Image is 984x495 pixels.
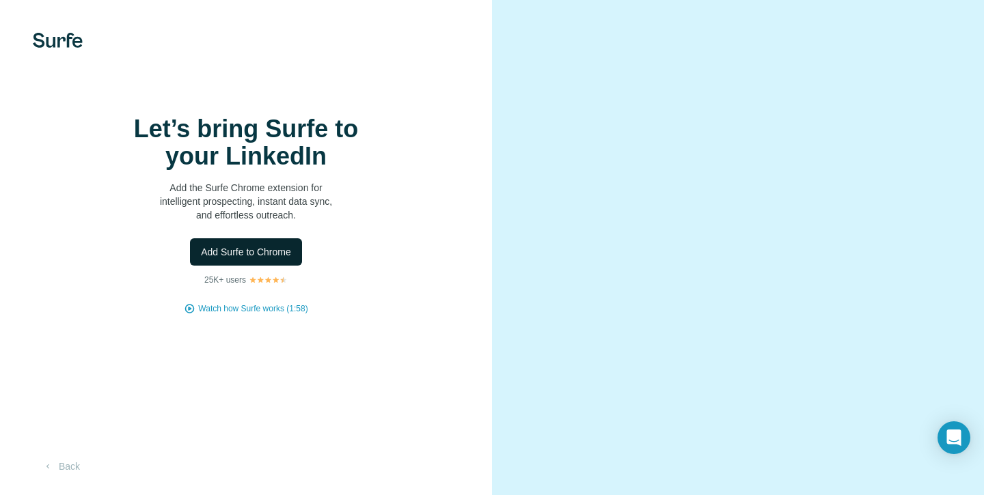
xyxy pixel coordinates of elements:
[198,302,307,315] button: Watch how Surfe works (1:58)
[249,276,288,284] img: Rating Stars
[109,115,383,170] h1: Let’s bring Surfe to your LinkedIn
[33,454,90,479] button: Back
[190,238,302,266] button: Add Surfe to Chrome
[201,245,291,259] span: Add Surfe to Chrome
[204,274,246,286] p: 25K+ users
[938,421,970,454] div: Open Intercom Messenger
[33,33,83,48] img: Surfe's logo
[109,181,383,222] p: Add the Surfe Chrome extension for intelligent prospecting, instant data sync, and effortless out...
